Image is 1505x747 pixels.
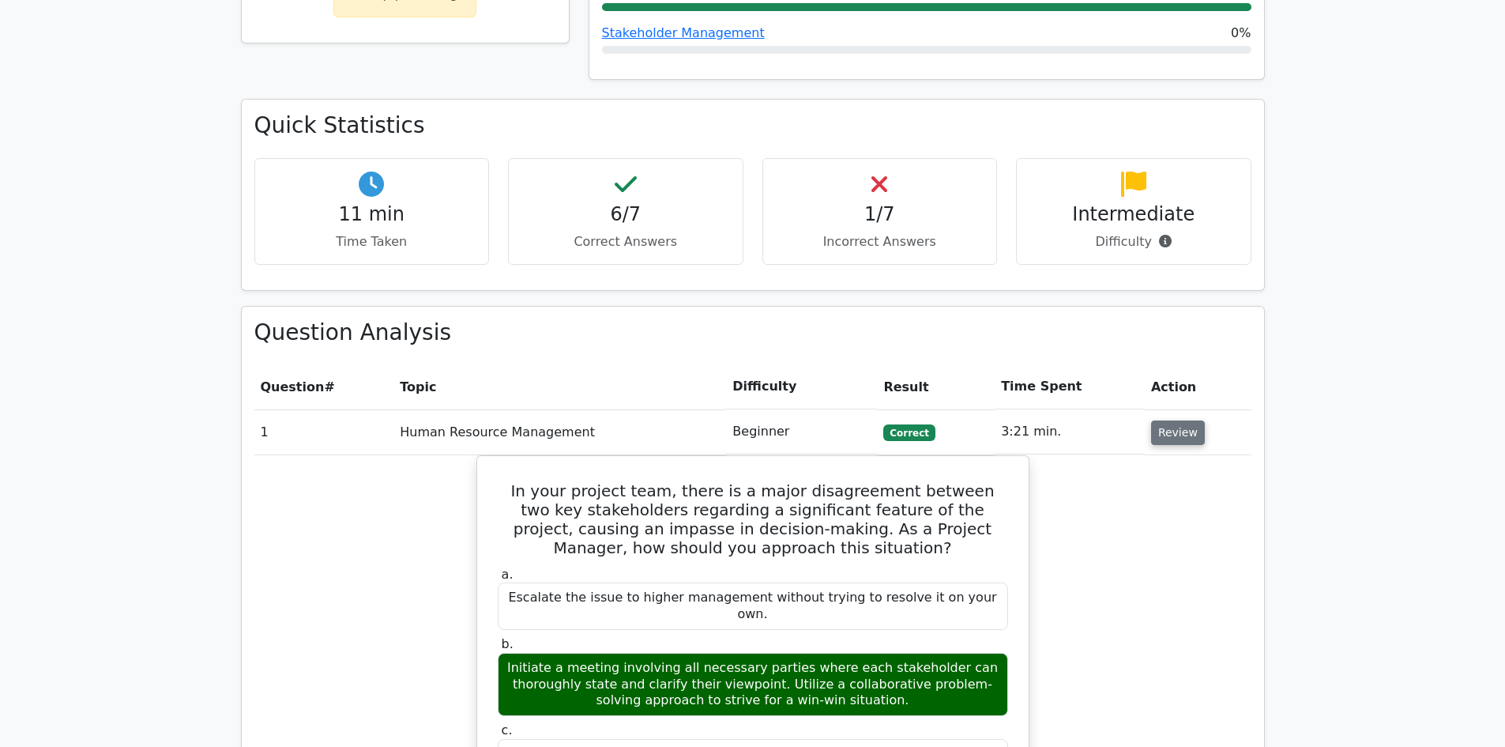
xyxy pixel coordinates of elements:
h5: In your project team, there is a major disagreement between two key stakeholders regarding a sign... [496,481,1010,557]
span: Correct [883,424,935,440]
h4: 11 min [268,203,476,226]
button: Review [1151,421,1205,445]
th: Result [877,364,995,409]
h4: Intermediate [1029,203,1238,226]
p: Correct Answers [521,232,730,251]
span: a. [502,567,514,582]
td: Human Resource Management [393,409,726,455]
th: # [254,364,394,409]
span: 0% [1231,24,1251,43]
th: Time Spent [995,364,1145,409]
p: Incorrect Answers [776,232,984,251]
th: Action [1145,364,1251,409]
td: 1 [254,409,394,455]
a: Stakeholder Management [602,25,765,40]
span: Question [261,379,325,394]
td: 3:21 min. [995,409,1145,455]
div: Escalate the issue to higher management without trying to resolve it on your own. [498,583,1008,630]
h3: Question Analysis [254,319,1251,346]
td: Beginner [726,409,877,455]
div: Initiate a meeting involving all necessary parties where each stakeholder can thoroughly state an... [498,653,1008,716]
th: Difficulty [726,364,877,409]
th: Topic [393,364,726,409]
p: Difficulty [1029,232,1238,251]
span: c. [502,722,513,738]
span: b. [502,636,514,651]
h4: 1/7 [776,203,984,226]
h4: 6/7 [521,203,730,226]
h3: Quick Statistics [254,112,1251,139]
p: Time Taken [268,232,476,251]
